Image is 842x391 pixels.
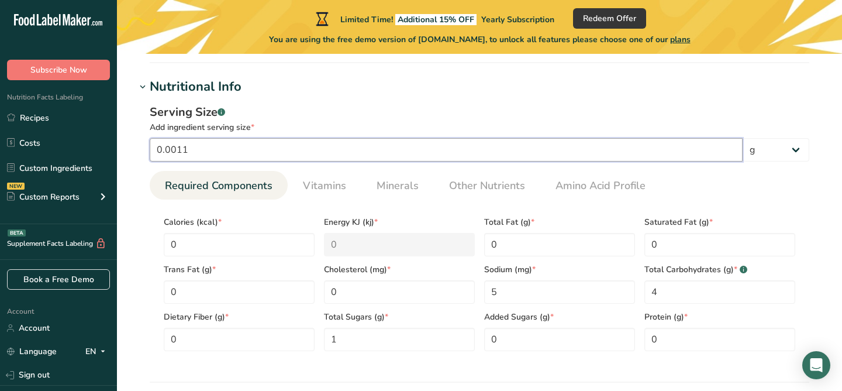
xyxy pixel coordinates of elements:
[8,229,26,236] div: BETA
[164,263,315,276] span: Trans Fat (g)
[484,311,635,323] span: Added Sugars (g)
[7,269,110,290] a: Book a Free Demo
[324,216,475,228] span: Energy KJ (kj)
[573,8,646,29] button: Redeem Offer
[7,60,110,80] button: Subscribe Now
[449,178,525,194] span: Other Nutrients
[644,263,795,276] span: Total Carbohydrates (g)
[7,341,57,362] a: Language
[484,263,635,276] span: Sodium (mg)
[150,77,241,97] div: Nutritional Info
[164,311,315,323] span: Dietary Fiber (g)
[30,64,87,76] span: Subscribe Now
[7,183,25,190] div: NEW
[324,311,475,323] span: Total Sugars (g)
[481,14,554,25] span: Yearly Subscription
[377,178,419,194] span: Minerals
[644,216,795,228] span: Saturated Fat (g)
[802,351,830,379] div: Open Intercom Messenger
[150,138,743,162] input: Type your serving size here
[7,191,80,203] div: Custom Reports
[395,14,477,25] span: Additional 15% OFF
[670,34,691,45] span: plans
[583,12,636,25] span: Redeem Offer
[165,178,272,194] span: Required Components
[303,178,346,194] span: Vitamins
[164,216,315,228] span: Calories (kcal)
[269,33,691,46] span: You are using the free demo version of [DOMAIN_NAME], to unlock all features please choose one of...
[150,104,809,121] div: Serving Size
[484,216,635,228] span: Total Fat (g)
[313,12,554,26] div: Limited Time!
[644,311,795,323] span: Protein (g)
[150,121,809,133] div: Add ingredient serving size
[324,263,475,276] span: Cholesterol (mg)
[555,178,646,194] span: Amino Acid Profile
[85,345,110,359] div: EN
